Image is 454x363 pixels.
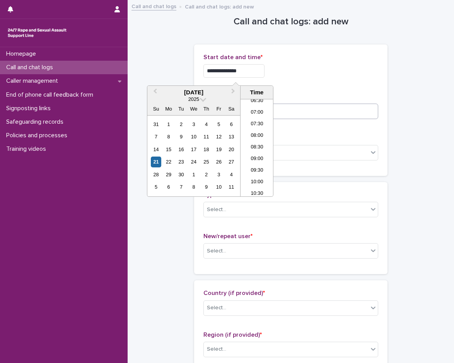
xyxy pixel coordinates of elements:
div: Select... [207,206,226,214]
div: Choose Monday, September 8th, 2025 [163,131,174,142]
div: Choose Friday, October 10th, 2025 [213,182,224,192]
button: Next Month [228,87,240,99]
div: Choose Sunday, August 31st, 2025 [151,119,161,130]
div: [DATE] [147,89,240,96]
div: Choose Tuesday, September 16th, 2025 [176,144,186,155]
li: 10:00 [241,177,273,188]
div: Choose Monday, September 29th, 2025 [163,169,174,180]
li: 10:30 [241,188,273,200]
li: 08:00 [241,130,273,142]
span: Country (if provided) [203,290,265,296]
div: Choose Wednesday, October 1st, 2025 [188,169,199,180]
div: Select... [207,304,226,312]
div: Tu [176,104,186,114]
div: Choose Thursday, October 9th, 2025 [201,182,212,192]
p: Safeguarding records [3,118,70,126]
div: Choose Tuesday, October 7th, 2025 [176,182,186,192]
div: Choose Tuesday, September 9th, 2025 [176,131,186,142]
div: Su [151,104,161,114]
div: Select... [207,345,226,353]
span: 2025 [188,96,199,102]
div: Sa [226,104,237,114]
li: 07:00 [241,107,273,119]
button: Previous Month [148,87,160,99]
p: Call and chat logs: add new [185,2,254,10]
li: 08:30 [241,142,273,153]
li: 07:30 [241,119,273,130]
li: 09:00 [241,153,273,165]
div: Choose Monday, September 22nd, 2025 [163,157,174,167]
div: Choose Wednesday, September 17th, 2025 [188,144,199,155]
p: Call and chat logs [3,64,59,71]
p: End of phone call feedback form [3,91,99,99]
img: rhQMoQhaT3yELyF149Cw [6,25,68,41]
div: Choose Thursday, September 18th, 2025 [201,144,212,155]
div: Choose Wednesday, September 10th, 2025 [188,131,199,142]
div: Choose Sunday, September 21st, 2025 [151,157,161,167]
div: Choose Tuesday, September 30th, 2025 [176,169,186,180]
div: Select... [207,247,226,255]
div: Choose Wednesday, October 8th, 2025 [188,182,199,192]
li: 09:30 [241,165,273,177]
div: Choose Friday, September 5th, 2025 [213,119,224,130]
a: Call and chat logs [131,2,176,10]
p: Policies and processes [3,132,73,139]
div: Choose Sunday, September 28th, 2025 [151,169,161,180]
div: Choose Saturday, October 11th, 2025 [226,182,237,192]
p: Signposting links [3,105,57,112]
div: Choose Sunday, October 5th, 2025 [151,182,161,192]
div: Choose Wednesday, September 3rd, 2025 [188,119,199,130]
div: Choose Friday, September 12th, 2025 [213,131,224,142]
div: Choose Wednesday, September 24th, 2025 [188,157,199,167]
div: Choose Friday, September 19th, 2025 [213,144,224,155]
span: Region (if provided) [203,332,262,338]
div: Choose Sunday, September 14th, 2025 [151,144,161,155]
div: Fr [213,104,224,114]
div: Choose Friday, October 3rd, 2025 [213,169,224,180]
h1: Call and chat logs: add new [194,16,387,27]
div: Choose Monday, September 1st, 2025 [163,119,174,130]
div: Choose Monday, September 15th, 2025 [163,144,174,155]
div: Choose Thursday, October 2nd, 2025 [201,169,212,180]
p: Caller management [3,77,64,85]
div: Choose Monday, October 6th, 2025 [163,182,174,192]
div: Choose Sunday, September 7th, 2025 [151,131,161,142]
p: Homepage [3,50,42,58]
div: Mo [163,104,174,114]
span: Start date and time [203,54,263,60]
div: Choose Thursday, September 25th, 2025 [201,157,212,167]
p: Training videos [3,145,52,153]
div: Choose Saturday, September 6th, 2025 [226,119,237,130]
div: Choose Friday, September 26th, 2025 [213,157,224,167]
span: New/repeat user [203,233,253,239]
div: Choose Tuesday, September 23rd, 2025 [176,157,186,167]
div: Choose Saturday, September 20th, 2025 [226,144,237,155]
li: 06:30 [241,95,273,107]
div: Choose Thursday, September 4th, 2025 [201,119,212,130]
div: Choose Saturday, October 4th, 2025 [226,169,237,180]
div: Choose Thursday, September 11th, 2025 [201,131,212,142]
div: Choose Saturday, September 13th, 2025 [226,131,237,142]
div: month 2025-09 [150,118,237,193]
div: We [188,104,199,114]
div: Choose Saturday, September 27th, 2025 [226,157,237,167]
div: Time [242,89,271,96]
div: Choose Tuesday, September 2nd, 2025 [176,119,186,130]
div: Th [201,104,212,114]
